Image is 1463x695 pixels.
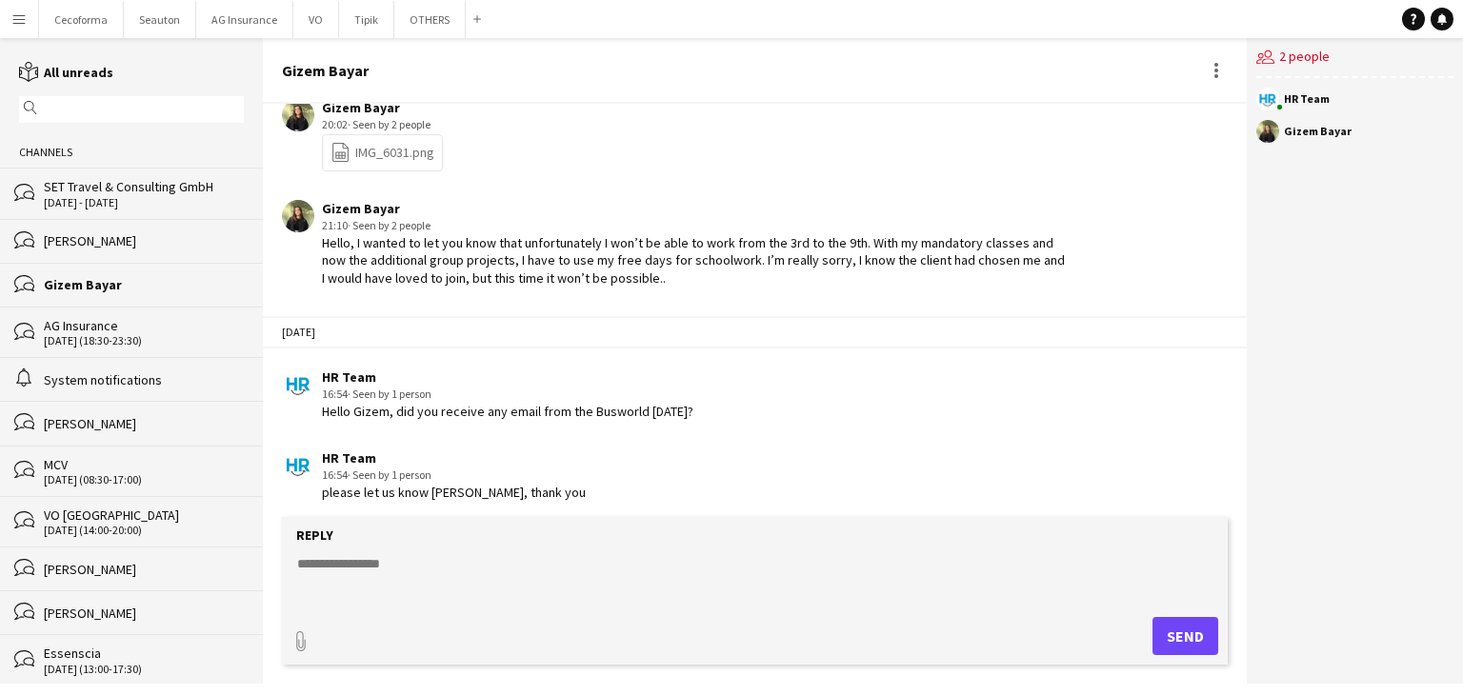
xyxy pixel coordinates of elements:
[282,62,369,79] div: Gizem Bayar
[322,368,693,386] div: HR Team
[44,473,244,486] div: [DATE] (08:30-17:00)
[322,99,443,116] div: Gizem Bayar
[44,334,244,347] div: [DATE] (18:30-23:30)
[322,116,443,133] div: 20:02
[394,1,466,38] button: OTHERS
[296,526,333,544] label: Reply
[322,467,586,484] div: 16:54
[339,1,394,38] button: Tipik
[124,1,196,38] button: Seauton
[44,317,244,334] div: AG Insurance
[44,456,244,473] div: MCV
[44,371,244,388] div: System notifications
[44,663,244,676] div: [DATE] (13:00-17:30)
[44,178,244,195] div: SET Travel & Consulting GmbH
[322,217,1069,234] div: 21:10
[196,1,293,38] button: AG Insurance
[1284,93,1330,105] div: HR Team
[263,316,1247,348] div: [DATE]
[331,142,434,164] a: IMG_6031.png
[44,561,244,578] div: [PERSON_NAME]
[322,403,693,420] div: Hello Gizem, did you receive any email from the Busworld [DATE]?
[44,232,244,249] div: [PERSON_NAME]
[1152,617,1218,655] button: Send
[44,506,244,524] div: VO [GEOGRAPHIC_DATA]
[44,605,244,622] div: [PERSON_NAME]
[44,276,244,293] div: Gizem Bayar
[348,387,431,401] span: · Seen by 1 person
[44,196,244,209] div: [DATE] - [DATE]
[1256,38,1453,78] div: 2 people
[348,467,431,482] span: · Seen by 1 person
[44,524,244,537] div: [DATE] (14:00-20:00)
[348,117,431,131] span: · Seen by 2 people
[44,645,244,662] div: Essenscia
[44,415,244,432] div: [PERSON_NAME]
[1284,126,1352,137] div: Gizem Bayar
[39,1,124,38] button: Cecoforma
[293,1,339,38] button: VO
[322,200,1069,217] div: Gizem Bayar
[322,449,586,467] div: HR Team
[19,64,113,81] a: All unreads
[322,386,693,403] div: 16:54
[322,484,586,501] div: please let us know [PERSON_NAME], thank you
[322,234,1069,287] div: Hello, I wanted to let you know that unfortunately I won’t be able to work from the 3rd to the 9t...
[348,218,431,232] span: · Seen by 2 people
